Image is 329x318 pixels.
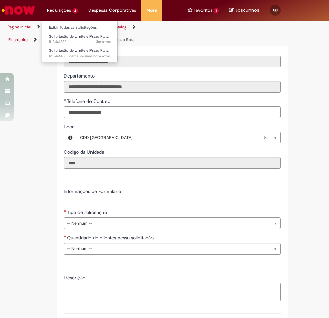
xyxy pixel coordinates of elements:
span: CDD [GEOGRAPHIC_DATA] [80,132,263,143]
label: Informações de Formulário [64,188,121,195]
span: Solicitação de Limite e Prazo Rota [49,48,109,53]
span: 3m atrás [96,39,111,44]
span: Necessários [64,210,67,212]
span: -- Nenhum -- [67,243,267,254]
input: Título [64,56,281,67]
span: 2 [72,8,78,14]
a: Aberto R13461880 : Solicitação de Limite e Prazo Rota [42,33,118,46]
a: Aberto R13461480 : Solicitação de Limite e Prazo Rota [42,47,118,60]
input: Departamento [64,81,281,93]
span: More [146,7,157,14]
input: Telefone de Contato [64,106,281,118]
span: Necessários [64,235,67,238]
a: No momento, sua lista de rascunhos tem 0 Itens [229,7,259,13]
span: Solicitação de Limite e Prazo Rota [49,34,109,39]
span: -- Nenhum -- [67,218,267,229]
span: Local [64,123,77,130]
span: Quantidade de clientes nessa solicitação [67,235,155,241]
time: 29/08/2025 11:31:35 [96,39,111,44]
span: GS [273,8,278,12]
a: Financeiro [8,37,28,43]
img: ServiceNow [1,3,36,17]
span: Rascunhos [235,7,259,13]
span: R13461480 [49,54,111,59]
span: Somente leitura - Departamento [64,73,96,79]
label: Somente leitura - Código da Unidade [64,149,106,155]
span: Favoritos [194,7,212,14]
label: Somente leitura - Departamento [64,72,96,79]
span: R13461880 [49,39,111,45]
span: Obrigatório Preenchido [64,98,67,101]
textarea: Descrição [64,283,281,301]
abbr: Limpar campo Local [260,132,270,143]
input: Código da Unidade [64,157,281,169]
span: Descrição [64,274,87,281]
span: Tipo de solicitação [67,209,108,215]
span: 1 [214,8,219,14]
span: Telefone de Contato [67,98,112,104]
button: Local, Visualizar este registro CDD Campo Grande [64,132,76,143]
span: Despesas Corporativas [88,7,136,14]
a: Página inicial [8,24,31,30]
a: CDD [GEOGRAPHIC_DATA]Limpar campo Local [76,132,280,143]
a: Exibir Todas as Solicitações [42,24,118,32]
span: Requisições [47,7,71,14]
ul: Trilhas de página [5,21,159,46]
ul: Requisições [42,21,118,62]
span: cerca de uma hora atrás [69,54,111,59]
